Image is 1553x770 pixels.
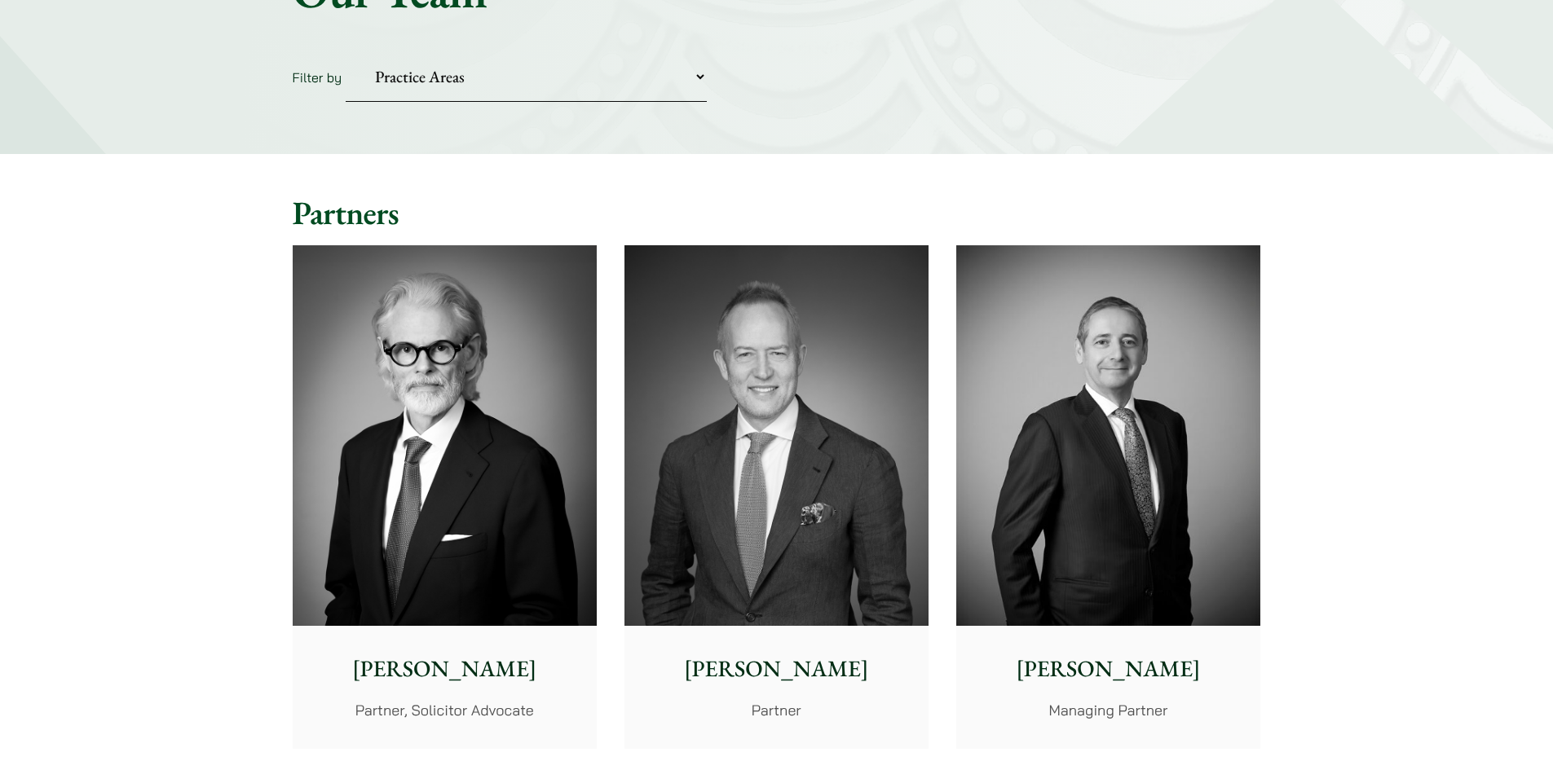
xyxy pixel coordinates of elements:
[306,652,584,686] p: [PERSON_NAME]
[306,699,584,721] p: Partner, Solicitor Advocate
[956,245,1260,749] a: [PERSON_NAME] Managing Partner
[969,652,1247,686] p: [PERSON_NAME]
[293,69,342,86] label: Filter by
[624,245,929,749] a: [PERSON_NAME] Partner
[969,699,1247,721] p: Managing Partner
[638,699,915,721] p: Partner
[293,245,597,749] a: [PERSON_NAME] Partner, Solicitor Advocate
[293,193,1261,232] h2: Partners
[638,652,915,686] p: [PERSON_NAME]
